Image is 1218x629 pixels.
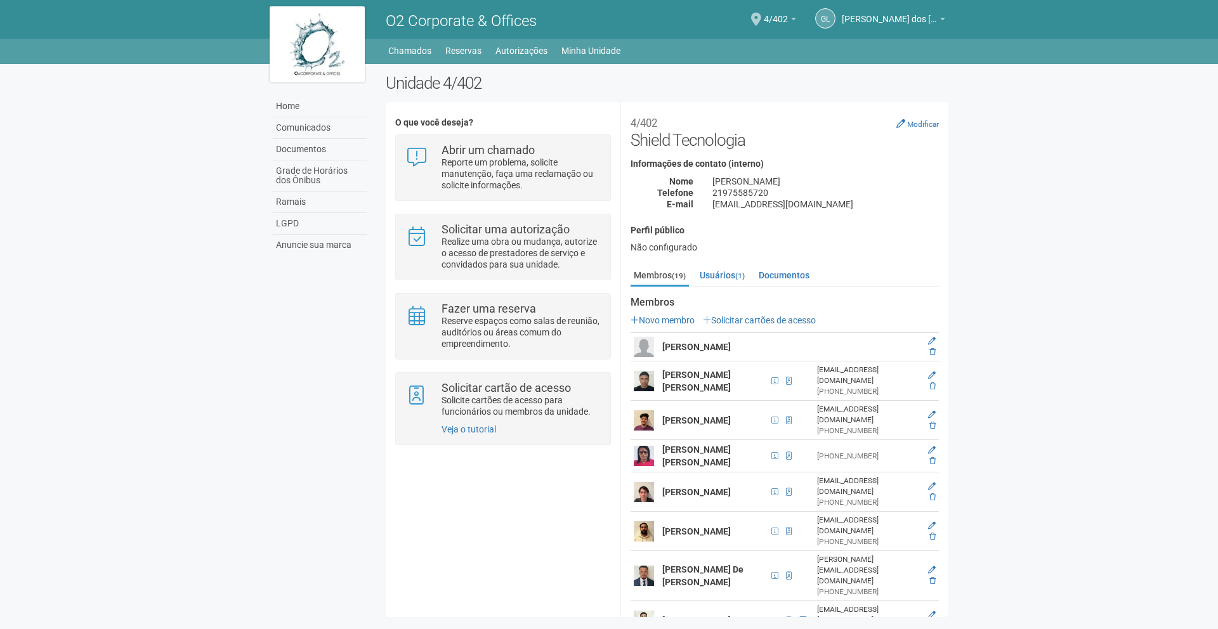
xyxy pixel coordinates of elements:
a: Editar membro [928,611,936,619]
a: Chamados [388,42,431,60]
span: Gabriel Lemos Carreira dos Reis [842,2,937,24]
div: [PERSON_NAME][EMAIL_ADDRESS][DOMAIN_NAME] [817,554,919,587]
a: Novo membro [631,315,695,325]
strong: Solicitar uma autorização [442,223,570,236]
img: user.png [634,566,654,586]
strong: [PERSON_NAME] De [PERSON_NAME] [662,564,743,587]
h4: Perfil público [631,226,939,235]
a: Membros(19) [631,266,689,287]
small: (1) [735,271,745,280]
a: Anuncie sua marca [273,235,367,256]
a: Comunicados [273,117,367,139]
div: [PHONE_NUMBER] [817,386,919,397]
div: [EMAIL_ADDRESS][DOMAIN_NAME] [817,365,919,386]
h4: Informações de contato (interno) [631,159,939,169]
h4: O que você deseja? [395,118,610,127]
div: [EMAIL_ADDRESS][DOMAIN_NAME] [817,515,919,536]
a: Documentos [273,139,367,160]
strong: [PERSON_NAME] [662,487,731,497]
strong: Solicitar cartão de acesso [442,381,571,394]
strong: [PERSON_NAME] [662,526,731,536]
img: user.png [634,482,654,502]
a: 4/402 [764,16,796,26]
img: logo.jpg [270,6,365,82]
a: Ramais [273,191,367,213]
a: Home [273,96,367,117]
span: O2 Corporate & Offices [386,12,537,30]
strong: Membros [631,297,939,308]
strong: [PERSON_NAME] [662,342,731,352]
div: [EMAIL_ADDRESS][DOMAIN_NAME] [817,476,919,497]
div: [PHONE_NUMBER] [817,451,919,462]
a: Reservas [445,42,481,60]
div: [PHONE_NUMBER] [817,425,919,436]
a: Editar membro [928,521,936,530]
div: [EMAIL_ADDRESS][DOMAIN_NAME] [703,198,948,210]
div: Não configurado [631,242,939,253]
strong: Fazer uma reserva [442,302,536,315]
h2: Unidade 4/402 [386,74,948,93]
a: Excluir membro [929,421,936,430]
strong: [PERSON_NAME] [PERSON_NAME] [662,444,731,467]
a: Solicitar cartões de acesso [703,315,816,325]
a: Editar membro [928,482,936,491]
a: Editar membro [928,566,936,574]
a: GL [815,8,835,29]
strong: Telefone [657,188,693,198]
a: Veja o tutorial [442,424,496,434]
a: Excluir membro [929,532,936,541]
a: Documentos [756,266,813,285]
a: Editar membro [928,410,936,419]
strong: [PERSON_NAME] [PERSON_NAME] [662,370,731,392]
div: [PHONE_NUMBER] [817,497,919,508]
a: Excluir membro [929,457,936,465]
a: Solicitar uma autorização Realize uma obra ou mudança, autorize o acesso de prestadores de serviç... [405,224,600,270]
strong: Abrir um chamado [442,143,535,157]
div: [PERSON_NAME] [703,176,948,187]
img: user.png [634,410,654,431]
strong: E-mail [667,199,693,209]
span: 4/402 [764,2,788,24]
strong: [PERSON_NAME] [662,616,731,626]
div: [EMAIL_ADDRESS][DOMAIN_NAME] [817,604,919,626]
a: Solicitar cartão de acesso Solicite cartões de acesso para funcionários ou membros da unidade. [405,382,600,417]
p: Realize uma obra ou mudança, autorize o acesso de prestadores de serviço e convidados para sua un... [442,236,601,270]
img: user.png [634,337,654,357]
img: user.png [634,371,654,391]
small: Modificar [907,120,939,129]
a: Usuários(1) [697,266,748,285]
a: Abrir um chamado Reporte um problema, solicite manutenção, faça uma reclamação ou solicite inform... [405,145,600,191]
a: LGPD [273,213,367,235]
strong: [PERSON_NAME] [662,415,731,425]
a: Excluir membro [929,576,936,585]
a: Modificar [896,119,939,129]
h2: Shield Tecnologia [631,112,939,150]
a: Minha Unidade [561,42,620,60]
img: user.png [634,446,654,466]
div: [EMAIL_ADDRESS][DOMAIN_NAME] [817,404,919,425]
p: Reserve espaços como salas de reunião, auditórios ou áreas comum do empreendimento. [442,315,601,349]
small: 4/402 [631,117,657,129]
a: Excluir membro [929,382,936,391]
p: Solicite cartões de acesso para funcionários ou membros da unidade. [442,394,601,417]
a: Editar membro [928,371,936,380]
img: user.png [634,521,654,541]
div: 21975585720 [703,187,948,198]
div: [PHONE_NUMBER] [817,536,919,547]
p: Reporte um problema, solicite manutenção, faça uma reclamação ou solicite informações. [442,157,601,191]
strong: Nome [669,176,693,186]
a: Fazer uma reserva Reserve espaços como salas de reunião, auditórios ou áreas comum do empreendime... [405,303,600,349]
a: Editar membro [928,446,936,455]
small: (19) [672,271,686,280]
a: Excluir membro [929,493,936,502]
a: Autorizações [495,42,547,60]
a: Editar membro [928,337,936,346]
a: Grade de Horários dos Ônibus [273,160,367,191]
a: Excluir membro [929,347,936,356]
a: [PERSON_NAME] dos [PERSON_NAME] [842,16,945,26]
div: [PHONE_NUMBER] [817,587,919,597]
